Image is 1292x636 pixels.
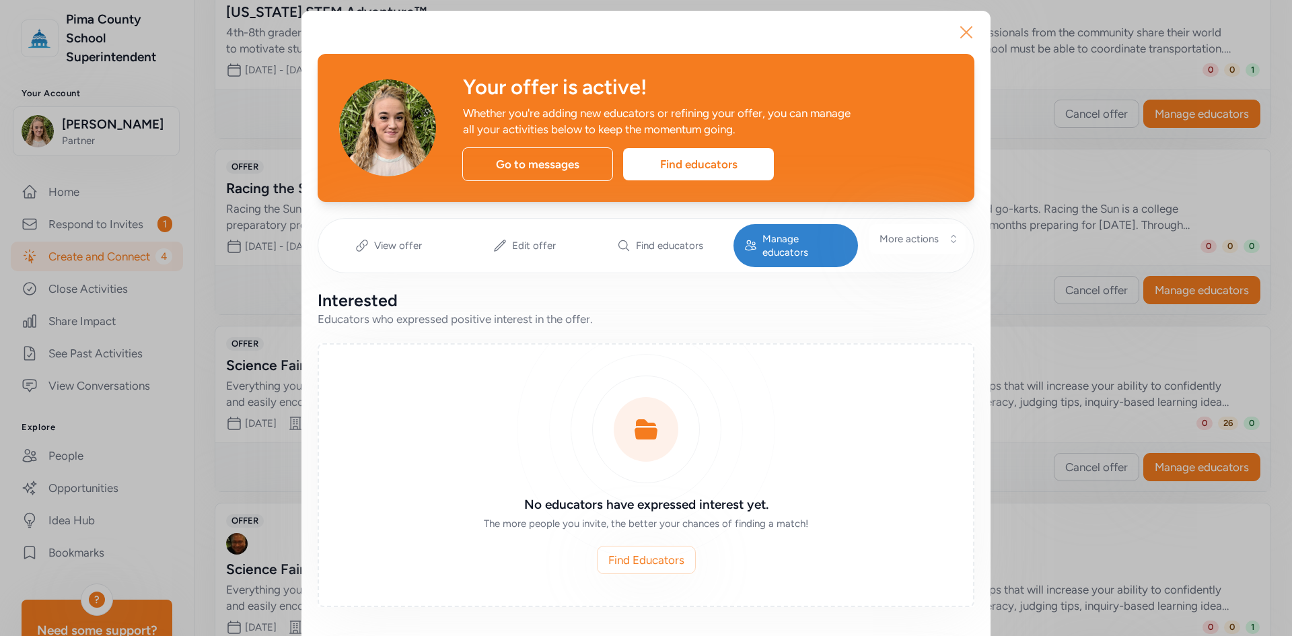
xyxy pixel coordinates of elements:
div: The more people you invite, the better your chances of finding a match! [452,517,840,530]
img: Avatar [339,79,436,176]
span: Find Educators [608,552,684,568]
div: Find educators [623,148,774,180]
span: Manage educators [762,232,847,259]
span: Find educators [636,239,703,252]
div: Go to messages [462,147,613,181]
span: More actions [880,232,939,246]
h3: No educators have expressed interest yet. [452,495,840,514]
span: View offer [374,239,422,252]
div: Interested [318,289,974,311]
div: Educators who expressed positive interest in the offer. [318,311,974,327]
div: Your offer is active! [463,75,953,100]
a: Find Educators [598,546,695,573]
div: Whether you're adding new educators or refining your offer, you can manage all your activities be... [463,105,851,137]
button: More actions [869,224,966,254]
button: Find Educators [597,546,696,574]
span: Edit offer [512,239,556,252]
